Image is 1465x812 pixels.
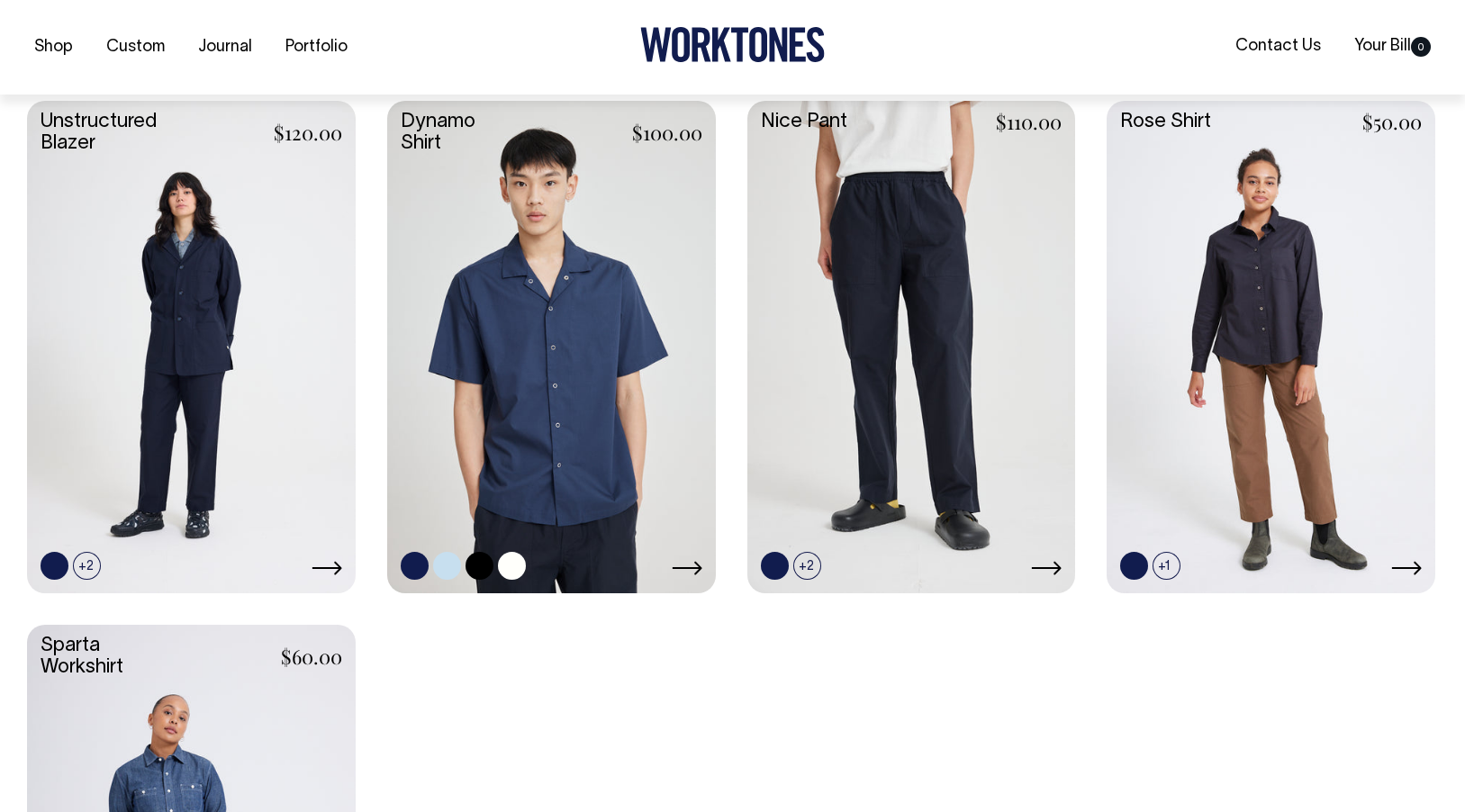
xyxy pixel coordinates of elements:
a: Your Bill0 [1347,32,1438,61]
a: Shop [27,32,80,62]
a: Custom [99,32,172,62]
a: Contact Us [1228,32,1328,61]
span: +2 [73,552,101,580]
a: Journal [191,32,259,62]
a: Portfolio [278,32,355,62]
span: 0 [1411,37,1431,57]
span: +2 [793,552,821,580]
span: +1 [1153,552,1180,580]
